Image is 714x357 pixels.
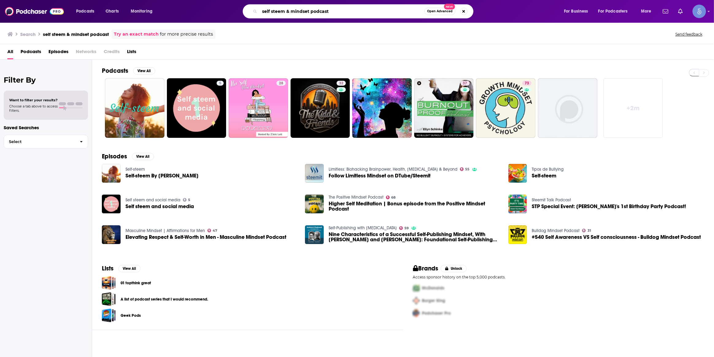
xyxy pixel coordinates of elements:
[305,225,324,244] img: Nine Characteristics of a Successful Self-Publishing Mindset, With Sacha Black and Orna Ross: Fou...
[427,10,453,13] span: Open Advanced
[637,6,659,16] button: open menu
[604,78,663,138] a: +2m
[508,164,527,183] img: Self-steem
[4,140,75,144] span: Select
[461,81,470,86] a: 37
[424,8,455,15] button: Open AdvancedNew
[102,308,116,322] a: Geek Pods
[532,235,701,240] a: #540 Self Awareness VS Self consciousness - Bulldog Mindset Podcast
[305,195,324,213] a: Higher Self Meditation | Bonus episode from the Positive Mindset Podcast
[560,6,596,16] button: open menu
[564,7,588,16] span: For Business
[399,226,409,230] a: 59
[183,198,191,202] a: 5
[9,104,58,113] span: Choose a tab above to access filters.
[125,167,145,172] a: Self-steem
[329,201,501,211] a: Higher Self Meditation | Bonus episode from the Positive Mindset Podcast
[102,292,116,306] a: A list of podcast series that I would recommend.
[532,204,686,209] span: STP Special Event: [PERSON_NAME]'s 1st Birthday Party Podcast!
[476,78,535,138] a: 73
[125,173,199,178] span: Self-steem By [PERSON_NAME]
[102,195,121,213] img: Self steem and social media
[188,199,190,201] span: 5
[9,98,58,102] span: Want to filter your results?
[4,125,88,130] p: Saved Searches
[102,67,128,75] h2: Podcasts
[160,31,213,38] span: for more precise results
[213,229,217,232] span: 47
[660,6,671,17] a: Show notifications dropdown
[102,6,122,16] a: Charts
[5,6,64,17] a: Podchaser - Follow, Share and Rate Podcasts
[422,298,446,303] span: Burger King
[329,225,397,231] a: Self-Publishing with ALLi
[43,31,109,37] h3: self steem & mindset podcast
[279,80,283,87] span: 28
[532,197,571,203] a: Steemit Talk Podcast
[413,275,704,279] p: Access sponsor history on the top 5,000 podcasts.
[125,235,286,240] a: Elevating Respect & Self-Worth in Men - Masculine Mindset Podcast
[102,67,155,75] a: PodcastsView All
[525,80,529,87] span: 73
[72,6,102,16] button: open menu
[249,4,479,18] div: Search podcasts, credits, & more...
[118,265,141,272] button: View All
[392,196,396,199] span: 68
[532,167,564,172] a: Tipos de Bullying
[413,265,438,272] h2: Brands
[114,31,159,38] a: Try an exact match
[598,7,628,16] span: For Podcasters
[441,265,467,272] button: Unlock
[121,312,141,319] a: Geek Pods
[329,232,501,242] a: Nine Characteristics of a Successful Self-Publishing Mindset, With Sacha Black and Orna Ross: Fou...
[167,78,226,138] a: 5
[207,229,218,232] a: 47
[337,81,346,86] a: 32
[102,265,141,272] a: ListsView All
[508,225,527,244] a: #540 Self Awareness VS Self consciousness - Bulldog Mindset Podcast
[76,7,94,16] span: Podcasts
[102,153,127,160] h2: Episodes
[329,167,457,172] a: Limitless: Biohacking Brainpower, Health, Personal Growth & Beyond
[125,173,199,178] a: Self-steem By Kembly Pérez
[460,167,470,171] a: 55
[125,204,194,209] a: Self steem and social media
[329,173,430,178] a: Follow Limitless Mindset on DTube/Steemit
[102,276,116,290] a: 01 topthink great
[414,78,474,138] a: 37
[693,5,706,18] button: Show profile menu
[276,81,286,86] a: 28
[102,153,154,160] a: EpisodesView All
[106,7,119,16] span: Charts
[229,78,288,138] a: 28
[76,47,96,59] span: Networks
[411,282,422,294] img: First Pro Logo
[102,225,121,244] img: Elevating Respect & Self-Worth in Men - Masculine Mindset Podcast
[4,135,88,149] button: Select
[102,164,121,183] img: Self-steem By Kembly Pérez
[132,153,154,160] button: View All
[329,232,501,242] span: Nine Characteristics of a Successful Self-Publishing Mindset, With [PERSON_NAME] and [PERSON_NAME...
[693,5,706,18] img: User Profile
[532,228,580,233] a: Bulldog Mindset Podcast
[463,80,467,87] span: 37
[21,47,41,59] a: Podcasts
[422,285,445,291] span: McDonalds
[131,7,152,16] span: Monitoring
[7,47,13,59] a: All
[127,47,136,59] a: Lists
[305,164,324,183] img: Follow Limitless Mindset on DTube/Steemit
[386,196,396,199] a: 68
[126,6,160,16] button: open menu
[339,80,343,87] span: 32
